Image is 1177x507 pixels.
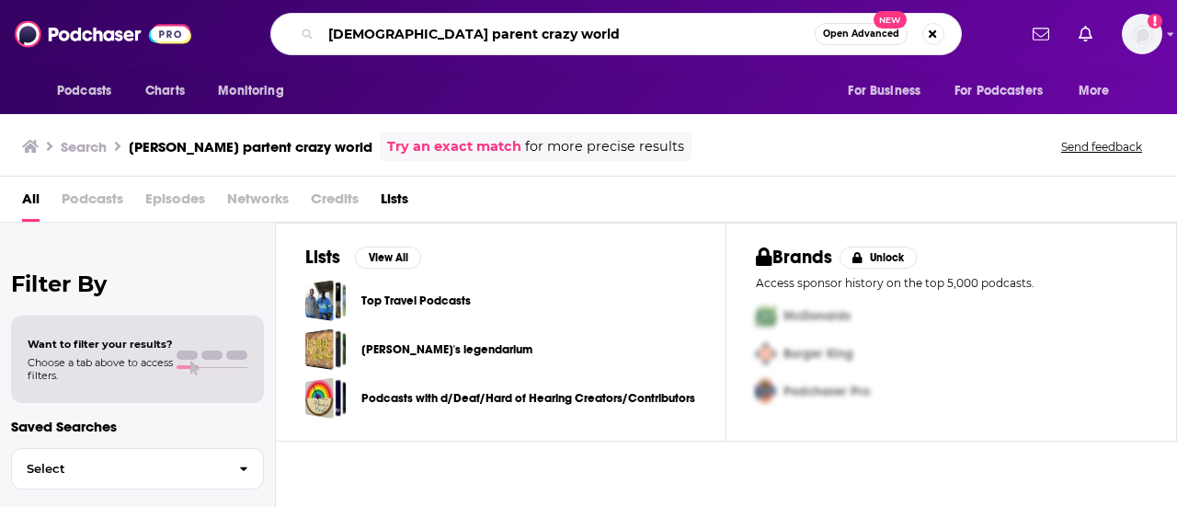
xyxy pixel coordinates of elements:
[145,78,185,104] span: Charts
[321,19,815,49] input: Search podcasts, credits, & more...
[305,328,347,370] a: Tolkien's legendarium
[756,276,1147,290] p: Access sponsor history on the top 5,000 podcasts.
[218,78,283,104] span: Monitoring
[61,138,107,156] h3: Search
[823,29,899,39] span: Open Advanced
[783,308,851,324] span: McDonalds
[62,184,123,222] span: Podcasts
[748,335,783,373] img: Second Pro Logo
[57,78,111,104] span: Podcasts
[305,377,347,419] a: Podcasts with d/Deaf/Hard of Hearing Creators/Contributors
[1122,14,1162,54] span: Logged in as WPubPR1
[943,74,1069,109] button: open menu
[22,184,40,222] a: All
[305,246,421,269] a: ListsView All
[815,23,908,45] button: Open AdvancedNew
[361,340,532,360] a: [PERSON_NAME]'s legendarium
[44,74,135,109] button: open menu
[1025,18,1057,50] a: Show notifications dropdown
[205,74,307,109] button: open menu
[1122,14,1162,54] button: Show profile menu
[11,271,264,297] h2: Filter By
[381,184,408,222] a: Lists
[840,247,918,269] button: Unlock
[1066,74,1133,109] button: open menu
[270,13,962,55] div: Search podcasts, credits, & more...
[525,136,684,157] span: for more precise results
[311,184,359,222] span: Credits
[305,246,340,269] h2: Lists
[1148,14,1162,29] svg: Add a profile image
[783,384,870,399] span: Podchaser Pro
[756,246,832,269] h2: Brands
[387,136,521,157] a: Try an exact match
[227,184,289,222] span: Networks
[28,356,173,382] span: Choose a tab above to access filters.
[361,291,471,311] a: Top Travel Podcasts
[1122,14,1162,54] img: User Profile
[12,463,224,475] span: Select
[1071,18,1100,50] a: Show notifications dropdown
[783,346,853,362] span: Burger King
[361,388,695,409] a: Podcasts with d/Deaf/Hard of Hearing Creators/Contributors
[848,78,920,104] span: For Business
[11,448,264,490] button: Select
[1056,139,1148,155] button: Send feedback
[954,78,1043,104] span: For Podcasters
[355,247,421,269] button: View All
[129,138,372,156] h3: [PERSON_NAME] partent crazy world
[28,338,173,351] span: Want to filter your results?
[748,297,783,335] img: First Pro Logo
[15,17,191,52] img: Podchaser - Follow, Share and Rate Podcasts
[748,373,783,410] img: Third Pro Logo
[145,184,205,222] span: Episodes
[305,280,347,321] a: Top Travel Podcasts
[11,418,264,435] p: Saved Searches
[133,74,196,109] a: Charts
[874,11,907,29] span: New
[1079,78,1110,104] span: More
[835,74,943,109] button: open menu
